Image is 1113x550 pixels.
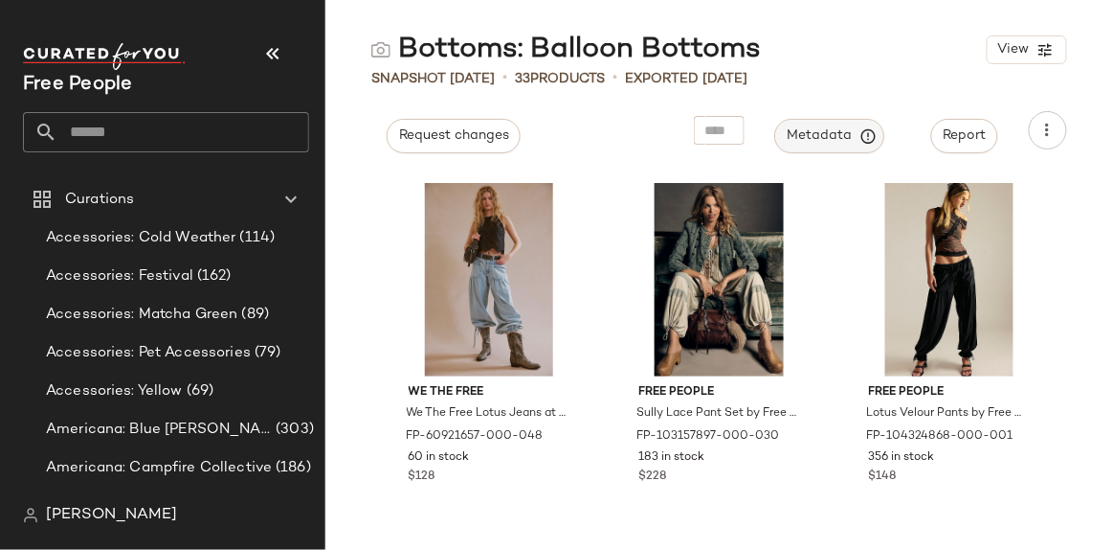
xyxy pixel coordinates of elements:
img: 103157897_030_0 [623,183,815,377]
span: $228 [638,469,666,486]
span: Accessories: Festival [46,265,193,287]
span: Request changes [398,128,509,144]
span: 356 in stock [869,449,935,467]
button: Report [931,119,998,153]
img: 104324868_001_a [854,183,1046,377]
span: (79) [251,342,281,364]
span: Metadata [787,127,874,145]
span: • [502,67,507,90]
span: FP-60921657-000-048 [407,428,544,446]
div: Bottoms: Balloon Bottoms [371,31,761,69]
p: Exported [DATE] [625,69,747,89]
span: Current Company Name [23,75,133,95]
span: (162) [193,265,232,287]
span: Accessories: Yellow [46,380,183,402]
span: Curations [65,189,134,211]
img: svg%3e [371,40,390,59]
span: 60 in stock [409,449,470,467]
img: cfy_white_logo.C9jOOHJF.svg [23,43,186,70]
button: Metadata [775,119,885,153]
span: FP-103157897-000-030 [636,428,779,446]
span: Free People [638,384,800,401]
span: (69) [183,380,214,402]
span: We The Free Lotus Jeans at Free People in Light Wash, Size: 32 [407,405,568,423]
span: $148 [869,469,897,486]
span: View [997,42,1030,57]
span: Lotus Velour Pants by Free People in Black, Size: S [867,405,1029,423]
span: • [612,67,617,90]
span: (89) [238,304,270,326]
span: We The Free [409,384,570,401]
img: svg%3e [23,508,38,523]
span: Accessories: Cold Weather [46,227,236,249]
span: Americana: Campfire Collective [46,457,272,479]
span: Americana: Blue [PERSON_NAME] Baby [46,419,272,441]
span: Sully Lace Pant Set by Free People in Green, Size: L [636,405,798,423]
span: [PERSON_NAME] [46,504,177,527]
span: 183 in stock [638,449,704,467]
span: (114) [236,227,276,249]
span: (186) [272,457,311,479]
span: (303) [272,419,314,441]
span: 33 [515,72,530,86]
span: Accessories: Pet Accessories [46,342,251,364]
span: Snapshot [DATE] [371,69,495,89]
span: Accessories: Matcha Green [46,304,238,326]
span: Americana: Country Line Festival [46,495,274,517]
span: Free People [869,384,1031,401]
button: Request changes [387,119,521,153]
button: View [987,35,1067,64]
span: FP-104324868-000-001 [867,428,1013,446]
span: Report [943,128,987,144]
div: Products [515,69,605,89]
span: (270) [274,495,314,517]
span: $128 [409,469,435,486]
img: 60921657_048_g [393,183,586,377]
